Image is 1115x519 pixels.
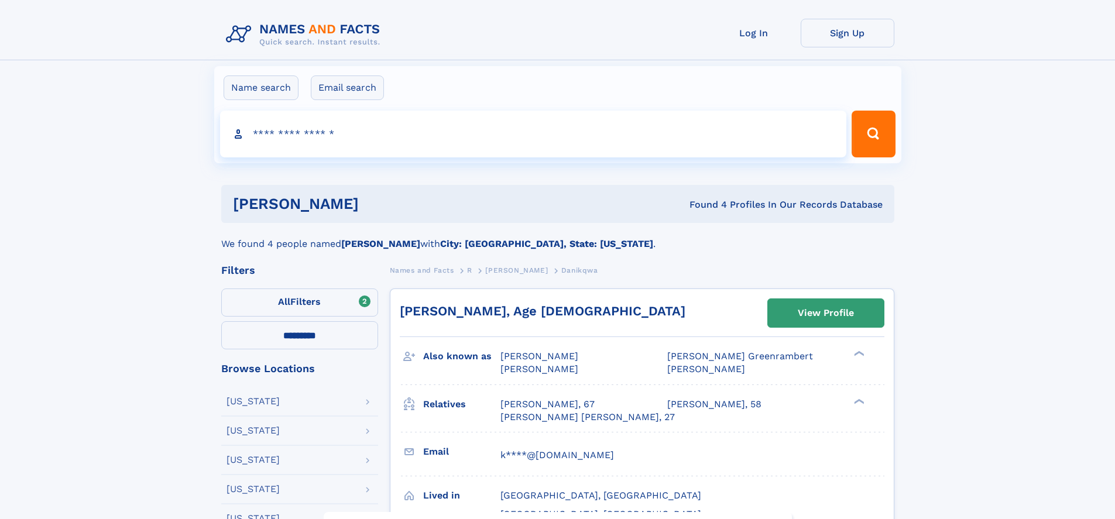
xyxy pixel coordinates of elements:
[500,398,595,411] a: [PERSON_NAME], 67
[707,19,801,47] a: Log In
[500,411,675,424] a: [PERSON_NAME] [PERSON_NAME], 27
[798,300,854,326] div: View Profile
[561,266,598,274] span: Danikqwa
[227,455,280,465] div: [US_STATE]
[227,426,280,435] div: [US_STATE]
[667,350,813,362] span: [PERSON_NAME] Greenrambert
[485,266,548,274] span: [PERSON_NAME]
[423,486,500,506] h3: Lived in
[440,238,653,249] b: City: [GEOGRAPHIC_DATA], State: [US_STATE]
[801,19,894,47] a: Sign Up
[221,19,390,50] img: Logo Names and Facts
[467,263,472,277] a: R
[227,397,280,406] div: [US_STATE]
[220,111,847,157] input: search input
[485,263,548,277] a: [PERSON_NAME]
[667,363,745,374] span: [PERSON_NAME]
[390,263,454,277] a: Names and Facts
[423,346,500,366] h3: Also known as
[224,75,299,100] label: Name search
[423,394,500,414] h3: Relatives
[851,397,865,405] div: ❯
[311,75,384,100] label: Email search
[227,484,280,494] div: [US_STATE]
[851,350,865,358] div: ❯
[221,288,378,317] label: Filters
[341,238,420,249] b: [PERSON_NAME]
[500,363,578,374] span: [PERSON_NAME]
[233,197,524,211] h1: [PERSON_NAME]
[500,490,701,501] span: [GEOGRAPHIC_DATA], [GEOGRAPHIC_DATA]
[221,223,894,251] div: We found 4 people named with .
[221,265,378,276] div: Filters
[278,296,290,307] span: All
[467,266,472,274] span: R
[768,299,884,327] a: View Profile
[400,304,685,318] a: [PERSON_NAME], Age [DEMOGRAPHIC_DATA]
[423,442,500,462] h3: Email
[852,111,895,157] button: Search Button
[524,198,883,211] div: Found 4 Profiles In Our Records Database
[667,398,761,411] a: [PERSON_NAME], 58
[221,363,378,374] div: Browse Locations
[500,350,578,362] span: [PERSON_NAME]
